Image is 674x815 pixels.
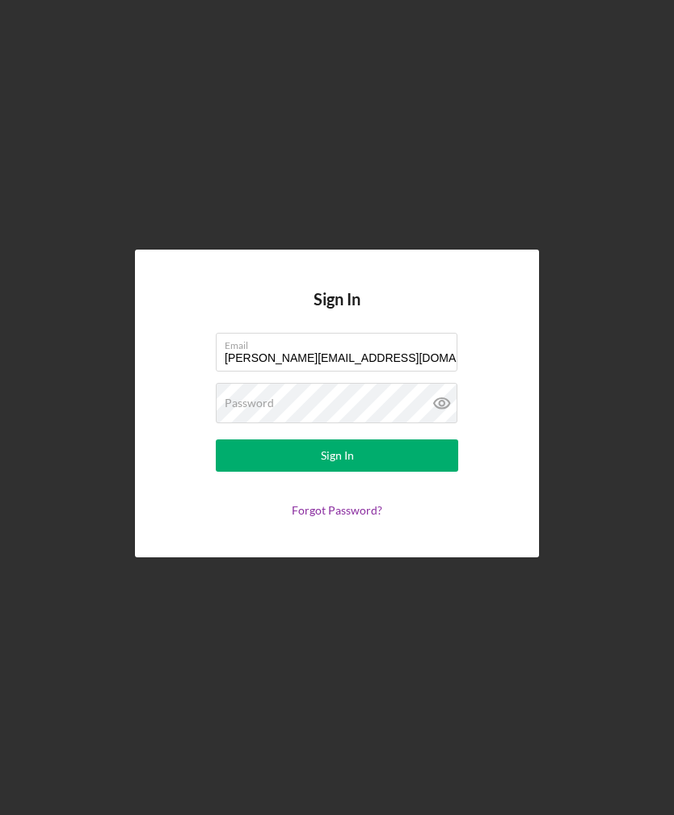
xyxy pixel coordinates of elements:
label: Email [225,334,457,351]
h4: Sign In [314,290,360,333]
div: Sign In [321,439,354,472]
button: Sign In [216,439,458,472]
label: Password [225,397,274,410]
a: Forgot Password? [292,503,382,517]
